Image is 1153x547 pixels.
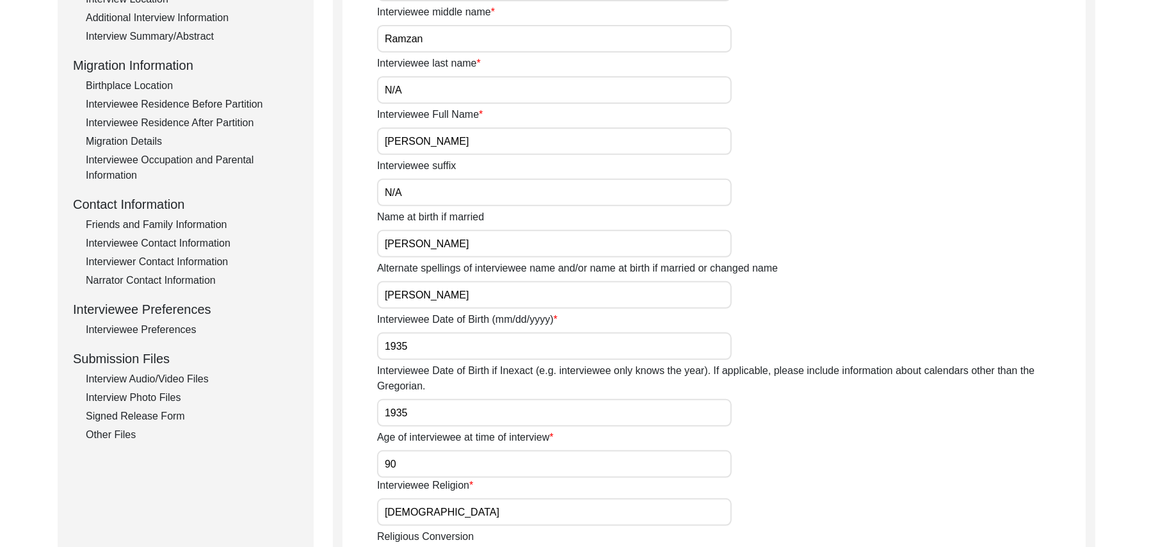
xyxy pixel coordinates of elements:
div: Migration Information [73,56,298,75]
div: Interviewee Preferences [73,300,298,319]
label: Interviewee Date of Birth (mm/dd/yyyy) [377,312,558,327]
div: Submission Files [73,349,298,368]
div: Friends and Family Information [86,217,298,233]
label: Alternate spellings of interviewee name and/or name at birth if married or changed name [377,261,778,276]
div: Additional Interview Information [86,10,298,26]
label: Interviewee Religion [377,478,473,493]
label: Religious Conversion [377,529,474,544]
div: Interviewee Residence After Partition [86,115,298,131]
div: Interviewee Contact Information [86,236,298,251]
div: Signed Release Form [86,409,298,424]
label: Age of interviewee at time of interview [377,430,554,445]
label: Name at birth if married [377,209,484,225]
label: Interviewee Date of Birth if Inexact (e.g. interviewee only knows the year). If applicable, pleas... [377,363,1086,394]
div: Narrator Contact Information [86,273,298,288]
div: Birthplace Location [86,78,298,94]
div: Other Files [86,427,298,443]
div: Migration Details [86,134,298,149]
div: Interviewee Preferences [86,322,298,338]
div: Interviewee Residence Before Partition [86,97,298,112]
div: Interview Summary/Abstract [86,29,298,44]
label: Interviewee Full Name [377,107,483,122]
div: Interviewer Contact Information [86,254,298,270]
label: Interviewee last name [377,56,481,71]
div: Interview Photo Files [86,390,298,405]
label: Interviewee middle name [377,4,495,20]
div: Contact Information [73,195,298,214]
label: Interviewee suffix [377,158,456,174]
div: Interview Audio/Video Files [86,371,298,387]
div: Interviewee Occupation and Parental Information [86,152,298,183]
